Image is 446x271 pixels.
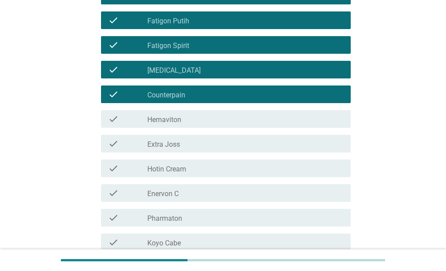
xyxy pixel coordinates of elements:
[108,15,119,26] i: check
[147,239,181,248] label: Koyo Cabe
[147,214,182,223] label: Pharmaton
[147,17,189,26] label: Fatigon Putih
[108,163,119,174] i: check
[147,115,181,124] label: Hemaviton
[108,40,119,50] i: check
[147,41,189,50] label: Fatigon Spirit
[147,189,179,198] label: Enervon C
[147,91,185,100] label: Counterpain
[108,89,119,100] i: check
[147,140,180,149] label: Extra Joss
[108,188,119,198] i: check
[147,66,201,75] label: [MEDICAL_DATA]
[108,212,119,223] i: check
[108,64,119,75] i: check
[147,165,186,174] label: Hotin Cream
[108,237,119,248] i: check
[108,138,119,149] i: check
[108,114,119,124] i: check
